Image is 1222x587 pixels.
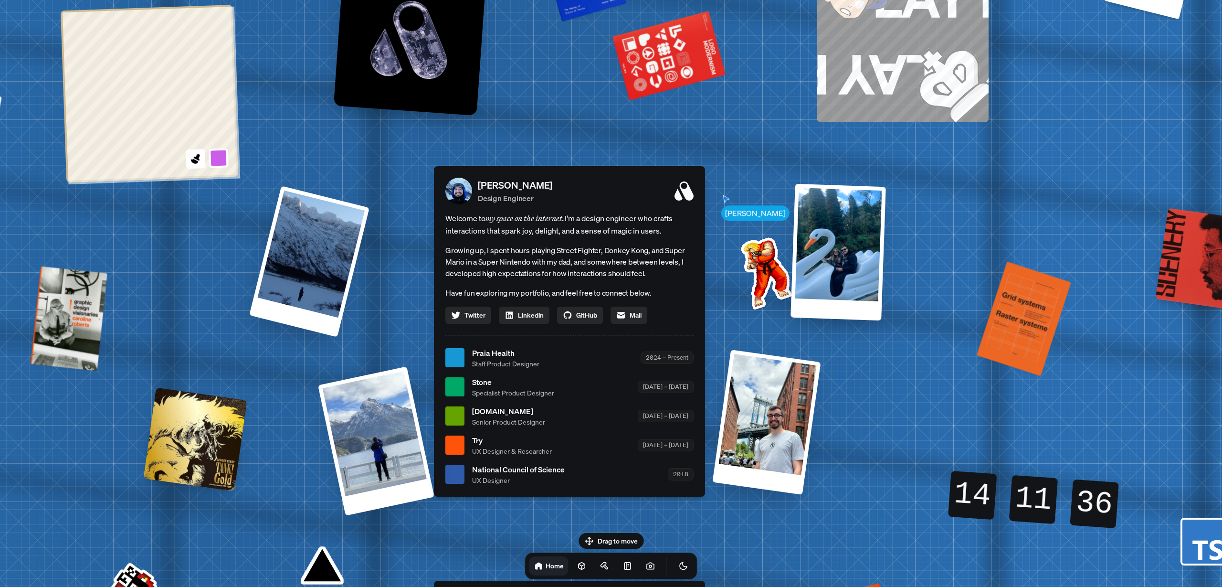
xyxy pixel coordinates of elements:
span: National Council of Science [472,464,565,475]
span: UX Designer & Researcher [472,446,552,456]
a: GitHub [557,307,603,324]
span: Mail [630,310,642,320]
div: [DATE] – [DATE] [638,381,694,393]
span: Stone [472,376,554,388]
span: Twitter [464,310,485,320]
span: Staff Product Designer [472,359,539,369]
button: Toggle Theme [674,556,693,576]
p: [PERSON_NAME] [478,178,552,192]
a: Twitter [445,307,491,324]
a: Mail [611,307,647,324]
em: my space on the internet. [485,213,565,223]
span: UX Designer [472,475,565,485]
span: Praia Health [472,347,539,359]
div: [DATE] – [DATE] [638,439,694,451]
p: Design Engineer [478,192,552,204]
div: [DATE] – [DATE] [638,410,694,422]
span: Try [472,435,552,446]
a: Linkedin [499,307,549,324]
span: Senior Product Designer [472,417,545,427]
span: Specialist Product Designer [472,388,554,398]
span: [DOMAIN_NAME] [472,406,545,417]
img: Profile Picture [445,178,472,204]
span: Welcome to I'm a design engineer who crafts interactions that spark joy, delight, and a sense of ... [445,212,694,237]
p: Have fun exploring my portfolio, and feel free to connect below. [445,287,694,299]
span: GitHub [576,310,597,320]
h1: Home [546,561,564,570]
span: Linkedin [518,310,544,320]
a: Home [529,556,569,576]
div: 2024 – Present [641,352,694,363]
p: Growing up, I spent hours playing Street Fighter, Donkey Kong, and Super Mario in a Super Nintend... [445,245,694,279]
img: Profile example [716,223,812,320]
div: 2018 [668,468,694,480]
